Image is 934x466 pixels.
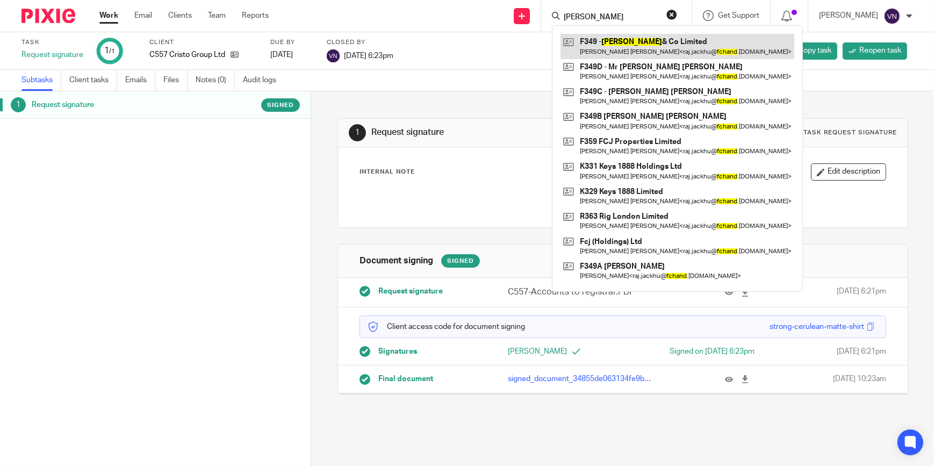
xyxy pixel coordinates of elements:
[99,10,118,21] a: Work
[811,163,886,181] button: Edit description
[508,374,652,384] p: signed_document_34855de063134fe9beea7d416f937acd.pdf
[843,42,907,60] a: Reopen task
[360,255,433,267] h1: Document signing
[267,101,294,110] span: Signed
[883,8,901,25] img: svg%3E
[718,12,759,19] span: Get Support
[378,286,443,297] span: Request signature
[833,374,886,384] span: [DATE] 10:23am
[666,9,677,20] button: Clear
[21,70,61,91] a: Subtasks
[11,97,26,112] div: 1
[208,10,226,21] a: Team
[327,49,340,62] img: svg%3E
[168,10,192,21] a: Clients
[508,346,623,357] p: [PERSON_NAME]
[441,254,480,268] div: Signed
[196,70,235,91] a: Notes (0)
[371,127,645,138] h1: Request signature
[149,49,225,60] p: C557 Cristo Group Ltd
[770,321,864,332] div: strong-cerulean-matte-shirt
[270,49,313,60] div: [DATE]
[243,70,284,91] a: Audit logs
[32,97,211,113] h1: Request signature
[781,42,837,60] a: Copy task
[368,321,525,332] p: Client access code for document signing
[349,124,366,141] div: 1
[21,9,75,23] img: Pixie
[360,168,415,176] p: Internal Note
[21,38,83,47] label: Task
[327,38,393,47] label: Closed by
[803,128,897,137] div: Task request signature
[819,10,878,21] p: [PERSON_NAME]
[344,52,393,59] span: [DATE] 6:23pm
[859,45,901,56] span: Reopen task
[640,346,755,357] div: Signed on [DATE] 6:23pm
[563,13,659,23] input: Search
[378,346,417,357] span: Signatures
[163,70,188,91] a: Files
[837,286,886,298] span: [DATE] 6:21pm
[149,38,257,47] label: Client
[104,45,115,57] div: 1
[21,49,83,60] div: Request signature
[125,70,155,91] a: Emails
[109,48,115,54] small: /1
[837,346,886,357] span: [DATE] 6:21pm
[270,38,313,47] label: Due by
[242,10,269,21] a: Reports
[508,286,652,298] p: C557-Accounts to registrar.PDF
[134,10,152,21] a: Email
[798,45,831,56] span: Copy task
[378,374,433,384] span: Final document
[69,70,117,91] a: Client tasks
